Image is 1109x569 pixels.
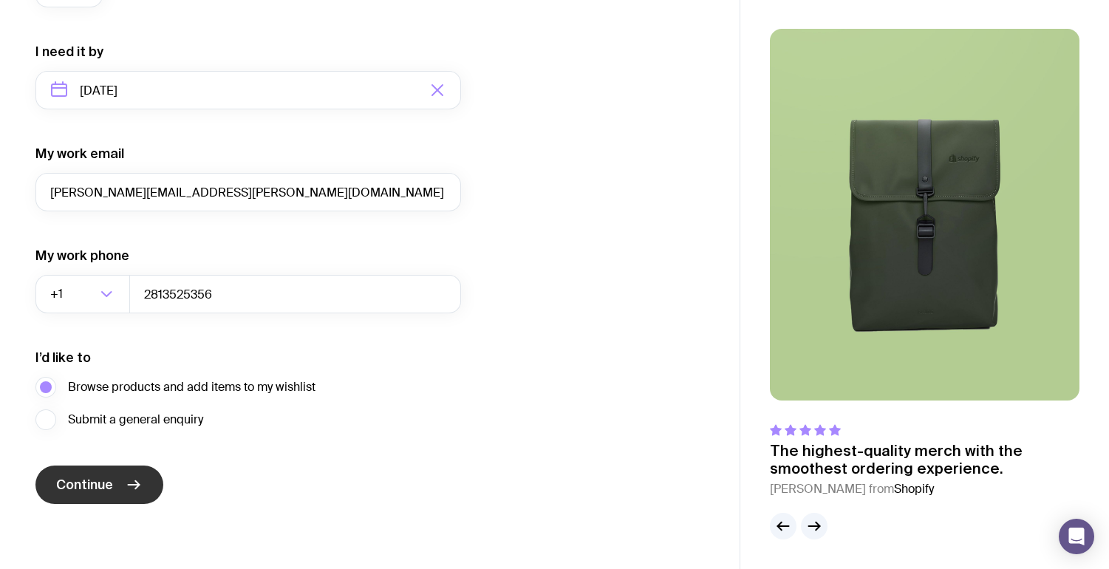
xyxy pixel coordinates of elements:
[35,349,91,367] label: I’d like to
[35,247,129,265] label: My work phone
[66,275,96,313] input: Search for option
[35,43,103,61] label: I need it by
[770,480,1079,498] cite: [PERSON_NAME] from
[50,275,66,313] span: +1
[68,411,203,429] span: Submit a general enquiry
[894,481,934,497] span: Shopify
[35,173,461,211] input: you@email.com
[129,275,461,313] input: 0400123456
[35,145,124,163] label: My work email
[35,466,163,504] button: Continue
[770,442,1079,477] p: The highest-quality merch with the smoothest ordering experience.
[35,275,130,313] div: Search for option
[56,476,113,494] span: Continue
[35,71,461,109] input: Select a target date
[68,378,315,396] span: Browse products and add items to my wishlist
[1059,519,1094,554] div: Open Intercom Messenger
